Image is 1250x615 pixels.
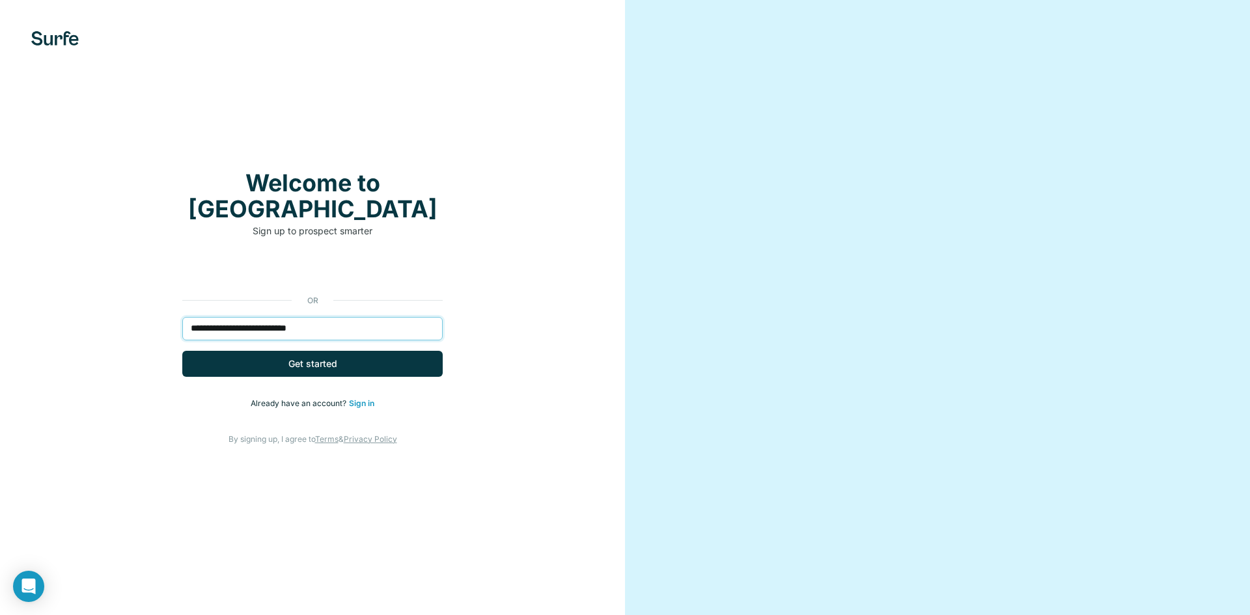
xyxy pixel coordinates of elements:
div: Open Intercom Messenger [13,571,44,602]
span: Already have an account? [251,398,349,408]
button: Get started [182,351,443,377]
a: Sign in [349,398,374,408]
p: or [292,295,333,307]
img: Surfe's logo [31,31,79,46]
iframe: Botão "Fazer login com o Google" [176,257,449,286]
a: Privacy Policy [344,434,397,444]
span: By signing up, I agree to & [229,434,397,444]
span: Get started [288,357,337,370]
a: Terms [315,434,339,444]
p: Sign up to prospect smarter [182,225,443,238]
h1: Welcome to [GEOGRAPHIC_DATA] [182,170,443,222]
